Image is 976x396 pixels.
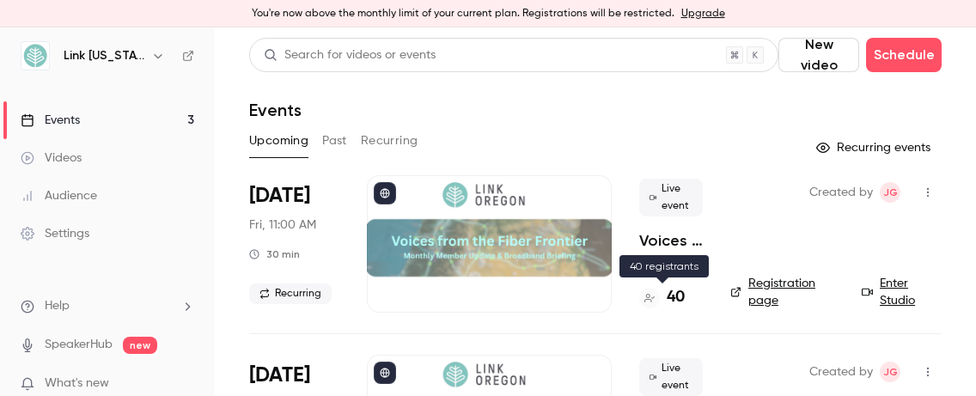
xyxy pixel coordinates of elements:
span: Created by [809,182,873,203]
button: Schedule [866,38,942,72]
a: Voices from the Fiber Frontier - Monthly Member Update & Broadband Briefing [639,230,703,251]
div: Sep 19 Fri, 11:00 AM (America/Los Angeles) [249,175,339,313]
span: Jerry Gaube [880,182,900,203]
span: Created by [809,362,873,382]
button: Recurring events [808,134,942,161]
a: Upgrade [681,7,725,21]
div: Search for videos or events [264,46,436,64]
li: help-dropdown-opener [21,297,194,315]
span: Fri, 11:00 AM [249,216,316,234]
div: Videos [21,149,82,167]
h6: Link [US_STATE] [64,47,144,64]
button: New video [778,38,859,72]
span: What's new [45,375,109,393]
button: Past [322,127,347,155]
img: Link Oregon [21,42,49,70]
span: Jerry Gaube [880,362,900,382]
span: [DATE] [249,182,310,210]
a: 40 [639,286,685,309]
a: Registration page [730,275,841,309]
span: [DATE] [249,362,310,389]
span: new [123,337,157,354]
button: Recurring [361,127,418,155]
h4: 40 [667,286,685,309]
span: JG [883,362,898,382]
span: Live event [639,179,703,216]
a: Enter Studio [862,275,942,309]
div: 30 min [249,247,300,261]
a: SpeakerHub [45,336,113,354]
div: Events [21,112,80,129]
button: Upcoming [249,127,308,155]
span: Help [45,297,70,315]
h1: Events [249,100,302,120]
span: Recurring [249,283,332,304]
div: Settings [21,225,89,242]
div: Audience [21,187,97,204]
span: JG [883,182,898,203]
span: Live event [639,358,703,396]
